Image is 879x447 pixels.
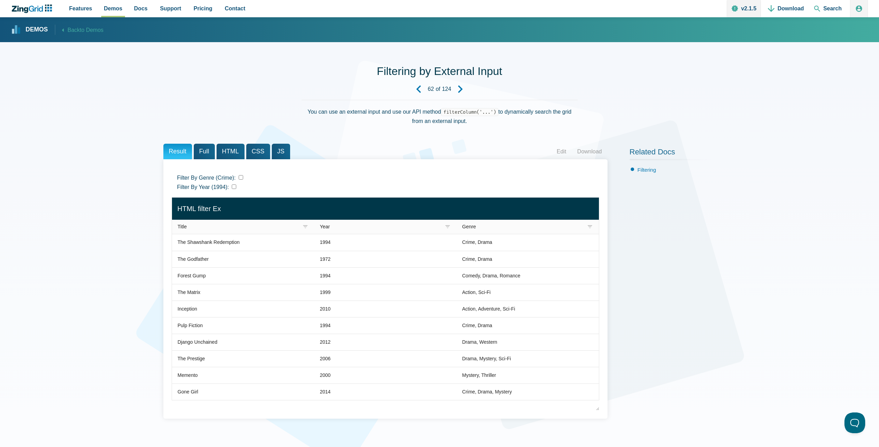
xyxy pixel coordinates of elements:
[320,238,331,247] div: 1994
[26,27,48,33] strong: Demos
[55,25,104,35] a: Backto Demos
[217,144,245,159] span: HTML
[462,322,492,330] div: Crime, Drama
[462,224,476,229] span: Genre
[586,223,593,230] zg-button: filter
[272,144,290,159] span: JS
[320,388,331,396] div: 2014
[409,80,428,98] a: Previous Demo
[178,388,198,396] div: Gone Girl
[462,355,511,363] div: Drama, Mystery, Sci-Fi
[134,4,147,13] span: Docs
[178,255,209,264] div: The Godfather
[246,144,270,159] span: CSS
[178,355,205,363] div: The Prestige
[320,272,331,280] div: 1994
[178,288,200,297] div: The Matrix
[178,238,240,247] div: The Shawshank Redemption
[462,238,492,247] div: Crime, Drama
[178,224,187,229] span: Title
[225,4,246,13] span: Contact
[160,4,181,13] span: Support
[69,4,92,13] span: Features
[320,255,331,264] div: 1972
[462,371,496,380] div: Mystery, Thriller
[377,64,502,80] h1: Filtering by External Input
[462,255,492,264] div: Crime, Drama
[320,371,331,380] div: 2000
[177,175,236,181] label: Filter By Genre (Crime):
[68,26,104,35] span: Back
[441,108,498,116] code: filterColumn('...')
[178,371,198,380] div: Memento
[178,305,197,313] div: Inception
[320,288,331,297] div: 1999
[178,322,203,330] div: Pulp Fiction
[462,288,490,297] div: Action, Sci-Fi
[178,203,593,215] div: HTML filter Ex
[320,355,331,363] div: 2006
[194,4,212,13] span: Pricing
[80,27,103,33] span: to Demos
[11,4,56,13] a: ZingChart Logo. Click to return to the homepage
[320,305,331,313] div: 2010
[302,100,578,133] div: You can use an external input and use our API method to dynamically search the grid from an exter...
[302,223,309,230] zg-button: filter
[12,26,48,34] a: Demos
[178,338,217,346] div: Django Unchained
[630,147,716,160] h2: Related Docs
[177,184,229,190] label: Filter By Year (1994):
[320,224,330,229] span: Year
[462,272,520,280] div: Comedy, Drama, Romance
[638,167,656,173] a: Filtering
[104,4,122,13] span: Demos
[844,412,865,433] iframe: Help Scout Beacon - Open
[551,146,572,157] a: Edit
[462,388,512,396] div: Crime, Drama, Mystery
[442,86,451,92] strong: 124
[194,144,215,159] span: Full
[462,305,515,313] div: Action, Adventure, Sci-Fi
[451,80,470,98] a: Next Demo
[320,338,331,346] div: 2012
[462,338,497,346] div: Drama, Western
[178,272,206,280] div: Forest Gump
[163,144,192,159] span: Result
[444,223,451,230] zg-button: filter
[320,322,331,330] div: 1994
[572,146,607,157] a: Download
[436,86,440,92] span: of
[428,86,434,92] strong: 62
